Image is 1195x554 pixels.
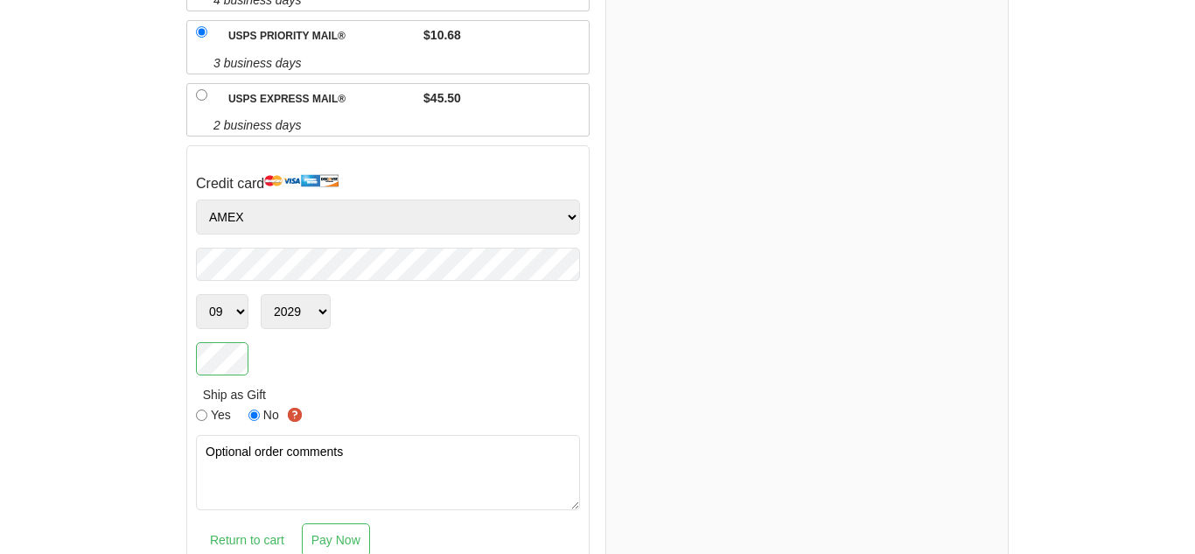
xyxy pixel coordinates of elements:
span: 2 business days [213,115,589,136]
label: USPS Express Mail® [220,84,420,116]
label: Ship as Gift [196,389,266,408]
input: No [248,410,260,421]
textarea: Optional order comments [196,435,580,510]
img: Learn more [288,408,302,422]
label: Yes [196,409,240,421]
span: $45.50 [423,88,461,109]
label: No [248,409,288,421]
span: 3 business days [213,53,589,74]
input: Yes [196,410,207,421]
label: USPS Priority Mail® [220,21,420,53]
span: $10.68 [423,25,461,46]
h4: Credit card [196,168,580,200]
img: sd-cards.gif [264,174,339,188]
